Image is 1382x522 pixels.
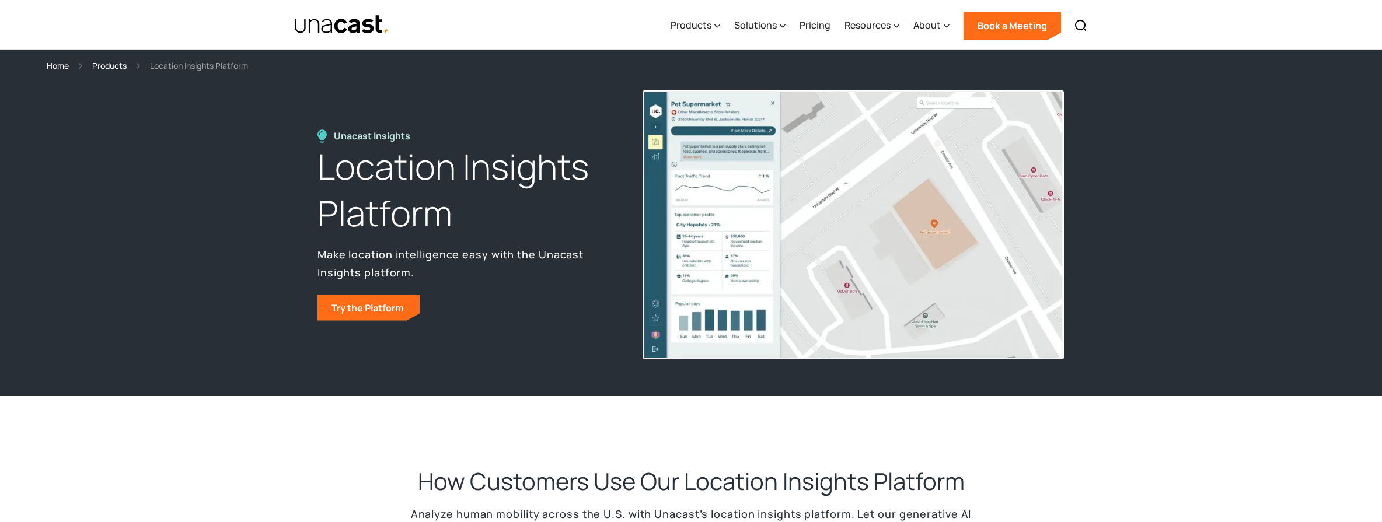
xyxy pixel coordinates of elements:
[317,143,616,237] h1: Location Insights Platform
[671,18,711,32] div: Products
[294,15,389,35] a: home
[334,129,416,143] div: Unacast Insights
[92,59,127,72] a: Products
[800,2,830,50] a: Pricing
[317,295,420,321] a: Try the Platform
[671,2,720,50] div: Products
[317,129,327,143] img: Location Insights Platform icon
[294,15,389,35] img: Unacast text logo
[734,2,786,50] div: Solutions
[1074,19,1088,33] img: Search icon
[47,59,69,72] a: Home
[734,18,777,32] div: Solutions
[317,246,616,281] p: Make location intelligence easy with the Unacast Insights platform.
[964,12,1061,40] a: Book a Meeting
[913,18,941,32] div: About
[844,2,899,50] div: Resources
[844,18,891,32] div: Resources
[913,2,950,50] div: About
[150,59,248,72] div: Location Insights Platform
[418,466,965,496] h2: How Customers Use Our Location Insights Platform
